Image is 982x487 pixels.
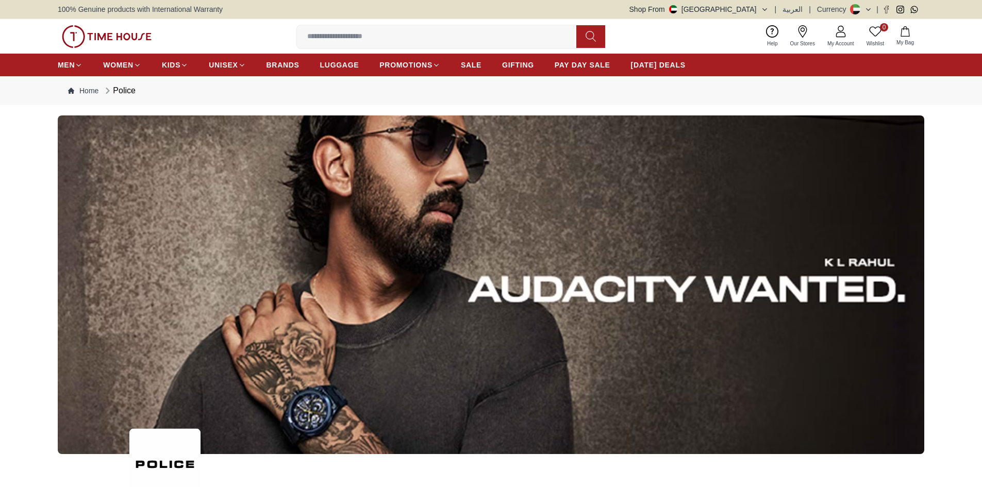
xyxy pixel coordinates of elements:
[379,56,440,74] a: PROMOTIONS
[892,39,918,46] span: My Bag
[58,115,924,454] img: ...
[896,6,904,13] a: Instagram
[267,56,299,74] a: BRANDS
[267,60,299,70] span: BRANDS
[763,40,782,47] span: Help
[669,5,677,13] img: United Arab Emirates
[890,24,920,48] button: My Bag
[817,4,851,14] div: Currency
[880,23,888,31] span: 0
[209,56,245,74] a: UNISEX
[862,40,888,47] span: Wishlist
[461,56,481,74] a: SALE
[783,4,803,14] button: العربية
[461,60,481,70] span: SALE
[58,4,223,14] span: 100% Genuine products with International Warranty
[162,60,180,70] span: KIDS
[379,60,432,70] span: PROMOTIONS
[883,6,890,13] a: Facebook
[775,4,777,14] span: |
[320,60,359,70] span: LUGGAGE
[784,23,821,49] a: Our Stores
[629,4,769,14] button: Shop From[GEOGRAPHIC_DATA]
[103,60,134,70] span: WOMEN
[555,56,610,74] a: PAY DAY SALE
[58,60,75,70] span: MEN
[631,56,686,74] a: [DATE] DEALS
[786,40,819,47] span: Our Stores
[320,56,359,74] a: LUGGAGE
[62,25,152,48] img: ...
[103,85,136,97] div: Police
[823,40,858,47] span: My Account
[162,56,188,74] a: KIDS
[502,56,534,74] a: GIFTING
[209,60,238,70] span: UNISEX
[876,4,878,14] span: |
[502,60,534,70] span: GIFTING
[809,4,811,14] span: |
[631,60,686,70] span: [DATE] DEALS
[860,23,890,49] a: 0Wishlist
[58,76,924,105] nav: Breadcrumb
[910,6,918,13] a: Whatsapp
[68,86,98,96] a: Home
[58,56,82,74] a: MEN
[555,60,610,70] span: PAY DAY SALE
[761,23,784,49] a: Help
[103,56,141,74] a: WOMEN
